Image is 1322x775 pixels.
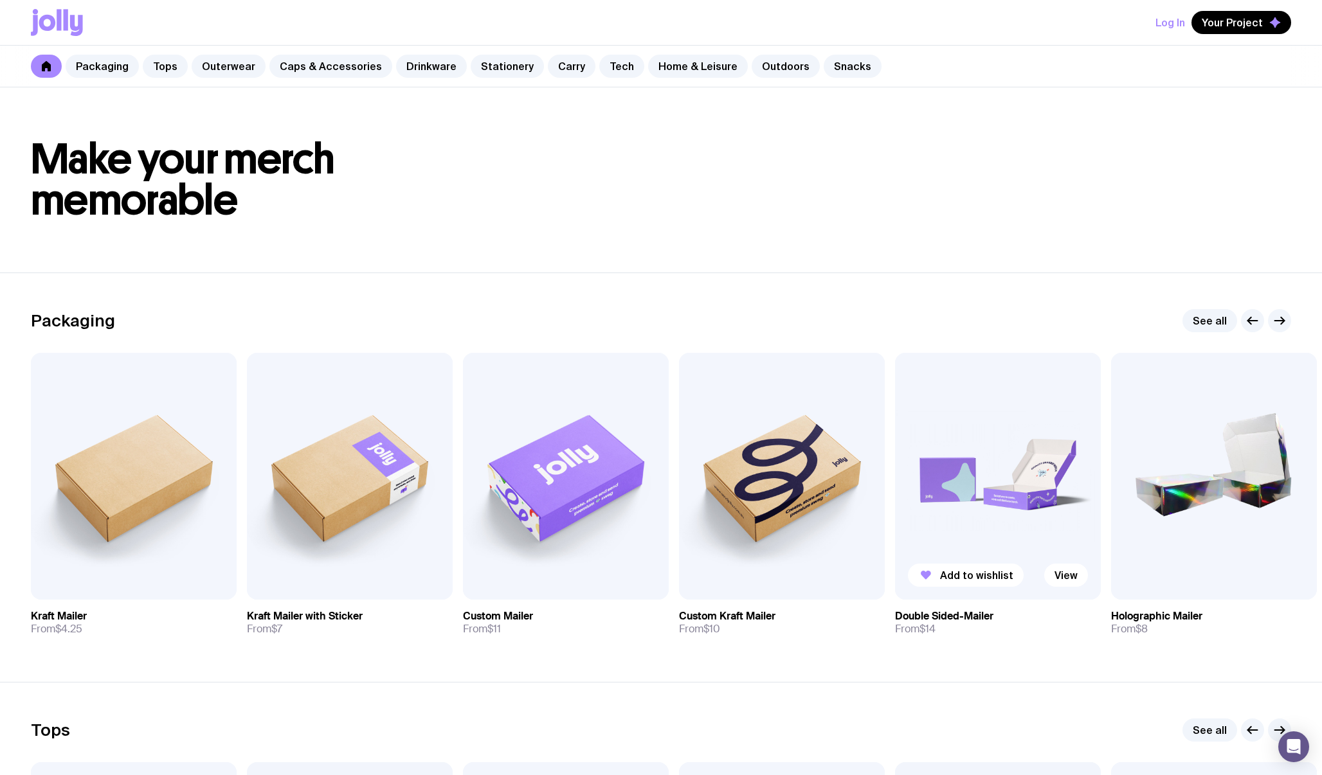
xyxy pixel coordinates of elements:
[1155,11,1185,34] button: Log In
[752,55,820,78] a: Outdoors
[1111,610,1202,623] h3: Holographic Mailer
[247,610,363,623] h3: Kraft Mailer with Sticker
[55,622,82,636] span: $4.25
[703,622,720,636] span: $10
[1136,622,1148,636] span: $8
[679,600,885,646] a: Custom Kraft MailerFrom$10
[648,55,748,78] a: Home & Leisure
[396,55,467,78] a: Drinkware
[908,564,1024,587] button: Add to wishlist
[31,600,237,646] a: Kraft MailerFrom$4.25
[824,55,882,78] a: Snacks
[31,720,70,740] h2: Tops
[31,311,115,330] h2: Packaging
[247,600,453,646] a: Kraft Mailer with StickerFrom$7
[31,623,82,636] span: From
[271,622,282,636] span: $7
[487,622,501,636] span: $11
[548,55,595,78] a: Carry
[895,600,1101,646] a: Double Sided-MailerFrom$14
[463,610,533,623] h3: Custom Mailer
[940,569,1013,582] span: Add to wishlist
[471,55,544,78] a: Stationery
[31,610,87,623] h3: Kraft Mailer
[679,623,720,636] span: From
[31,134,335,226] span: Make your merch memorable
[66,55,139,78] a: Packaging
[1182,309,1237,332] a: See all
[919,622,936,636] span: $14
[895,610,993,623] h3: Double Sided-Mailer
[143,55,188,78] a: Tops
[1111,600,1317,646] a: Holographic MailerFrom$8
[1202,16,1263,29] span: Your Project
[269,55,392,78] a: Caps & Accessories
[679,610,775,623] h3: Custom Kraft Mailer
[1182,718,1237,742] a: See all
[247,623,282,636] span: From
[1044,564,1088,587] a: View
[463,623,501,636] span: From
[463,600,669,646] a: Custom MailerFrom$11
[599,55,644,78] a: Tech
[1111,623,1148,636] span: From
[1278,731,1309,762] div: Open Intercom Messenger
[192,55,266,78] a: Outerwear
[895,623,936,636] span: From
[1191,11,1291,34] button: Your Project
